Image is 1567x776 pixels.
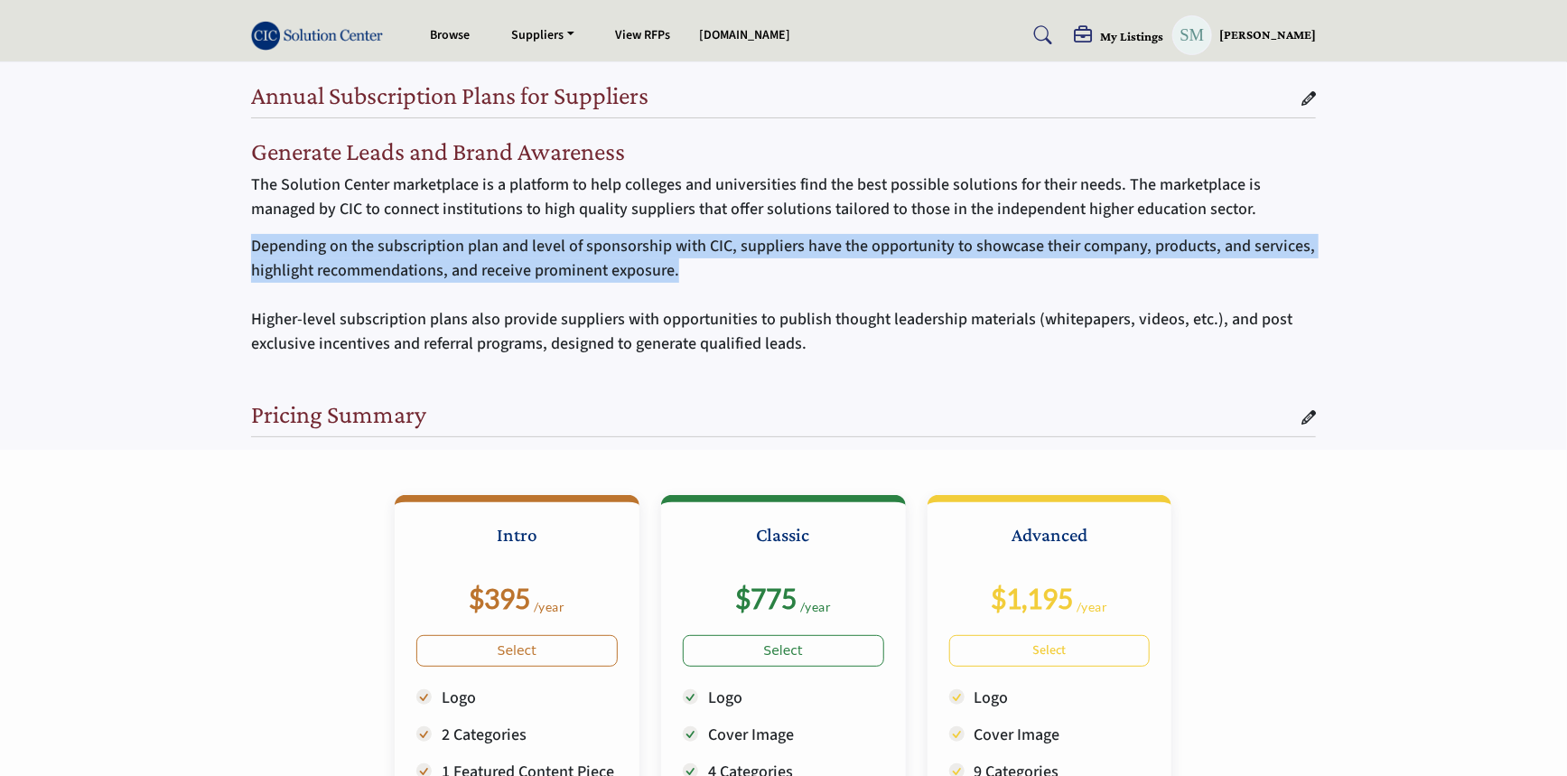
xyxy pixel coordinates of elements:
[1077,599,1108,614] sub: /year
[534,599,565,614] sub: /year
[442,723,618,747] p: 2 Categories
[499,23,587,48] a: Suppliers
[442,686,618,710] p: Logo
[416,524,618,569] h3: Intro
[251,136,1316,167] h2: Generate Leads and Brand Awareness
[251,21,392,51] img: Site Logo
[975,723,1151,747] p: Cover Image
[1219,26,1316,44] h5: [PERSON_NAME]
[1017,21,1065,50] a: Search
[708,723,884,747] p: Cover Image
[683,635,884,667] a: Select
[800,599,832,614] sub: /year
[430,26,470,44] a: Browse
[683,524,884,569] h3: Classic
[469,582,530,614] b: $395
[708,686,884,710] p: Logo
[1074,26,1163,48] div: My Listings
[251,399,426,430] h2: Pricing Summary
[251,80,648,111] h2: Annual Subscription Plans for Suppliers
[1172,15,1212,55] button: Show hide supplier dropdown
[949,635,1151,667] a: Select
[251,173,1316,221] p: The Solution Center marketplace is a platform to help colleges and universities find the best pos...
[975,686,1151,710] p: Logo
[1100,28,1163,44] h5: My Listings
[616,26,671,44] a: View RFPs
[700,26,791,44] a: [DOMAIN_NAME]
[416,635,618,667] a: Select
[949,524,1151,569] h3: Advanced
[735,582,797,614] b: $775
[251,234,1316,356] p: Depending on the subscription plan and level of sponsorship with CIC, suppliers have the opportun...
[991,582,1073,614] b: $1,195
